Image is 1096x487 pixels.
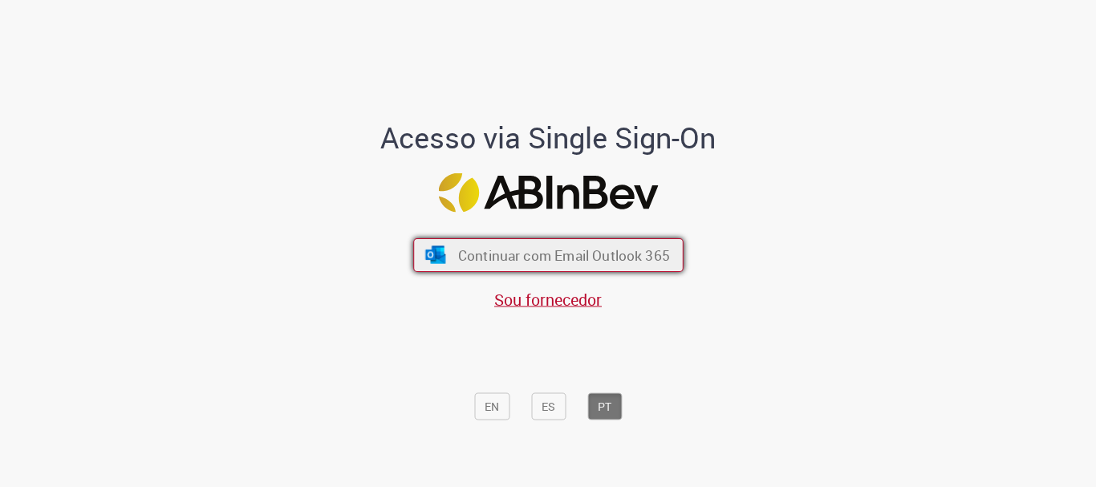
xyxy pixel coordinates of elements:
img: Logo ABInBev [438,173,658,213]
img: ícone Azure/Microsoft 360 [424,246,447,264]
button: PT [587,393,622,420]
button: ES [531,393,566,420]
button: EN [474,393,509,420]
button: ícone Azure/Microsoft 360 Continuar com Email Outlook 365 [413,238,684,272]
h1: Acesso via Single Sign-On [326,122,771,154]
span: Continuar com Email Outlook 365 [457,246,669,265]
a: Sou fornecedor [494,289,602,310]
